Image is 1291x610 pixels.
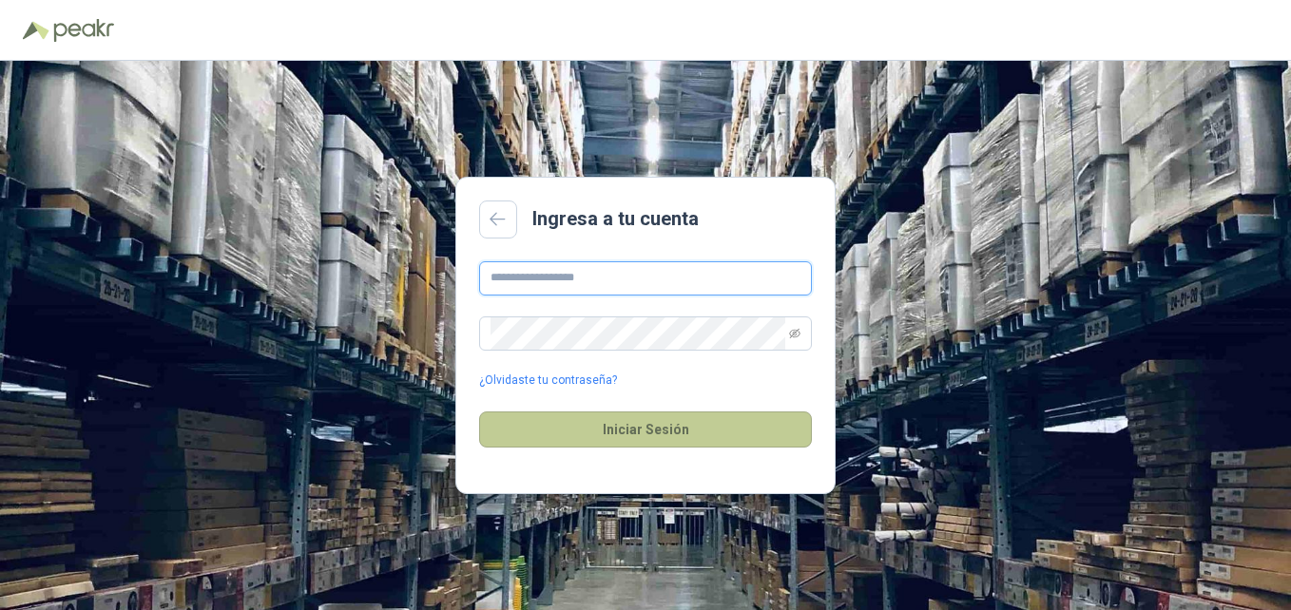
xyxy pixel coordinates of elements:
img: Peakr [53,19,114,42]
img: Logo [23,21,49,40]
button: Iniciar Sesión [479,411,812,448]
span: eye-invisible [789,328,800,339]
h2: Ingresa a tu cuenta [532,204,699,234]
a: ¿Olvidaste tu contraseña? [479,372,617,390]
